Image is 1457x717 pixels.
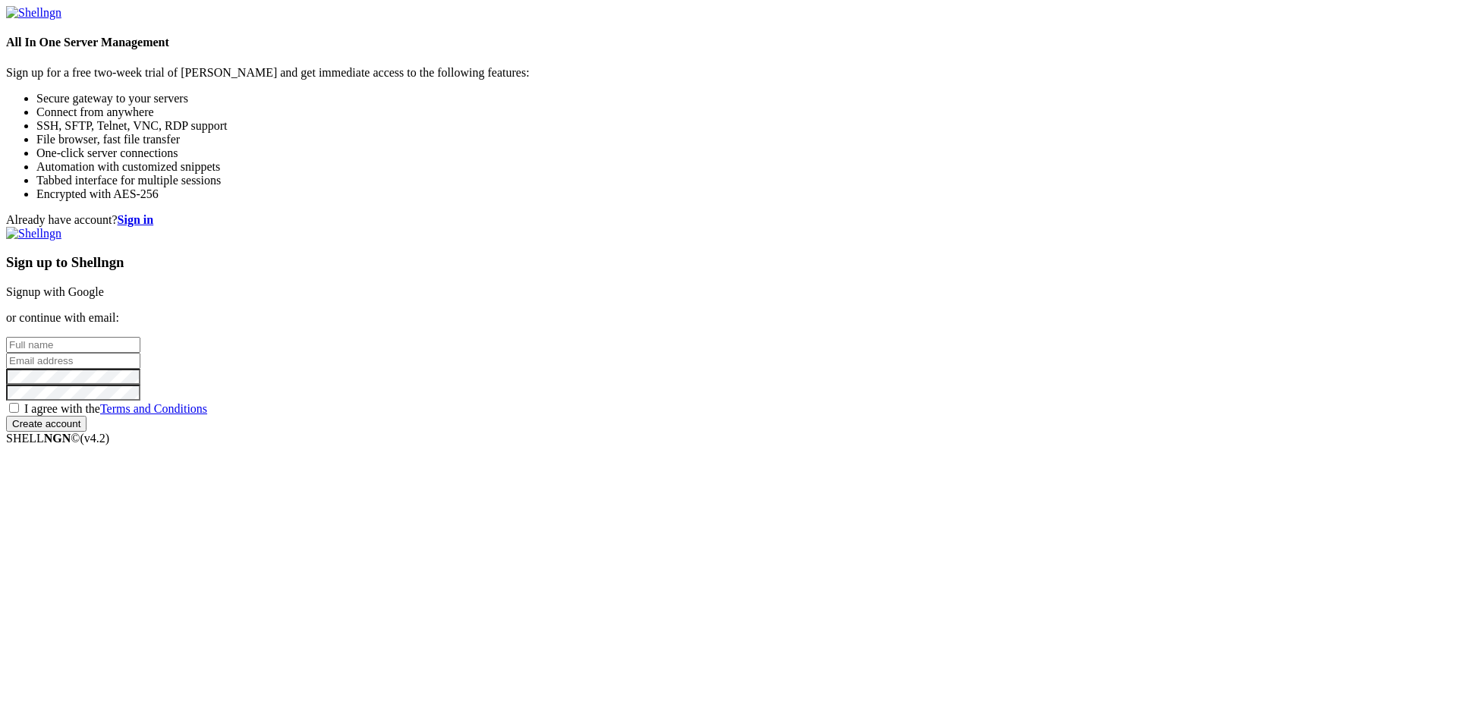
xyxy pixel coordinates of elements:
li: File browser, fast file transfer [36,133,1451,146]
a: Terms and Conditions [100,402,207,415]
div: Already have account? [6,213,1451,227]
li: Connect from anywhere [36,105,1451,119]
input: Create account [6,416,87,432]
p: or continue with email: [6,311,1451,325]
a: Sign in [118,213,154,226]
a: Signup with Google [6,285,104,298]
span: I agree with the [24,402,207,415]
img: Shellngn [6,6,61,20]
h4: All In One Server Management [6,36,1451,49]
input: Email address [6,353,140,369]
li: SSH, SFTP, Telnet, VNC, RDP support [36,119,1451,133]
span: SHELL © [6,432,109,445]
h3: Sign up to Shellngn [6,254,1451,271]
li: Automation with customized snippets [36,160,1451,174]
p: Sign up for a free two-week trial of [PERSON_NAME] and get immediate access to the following feat... [6,66,1451,80]
b: NGN [44,432,71,445]
span: 4.2.0 [80,432,110,445]
input: I agree with theTerms and Conditions [9,403,19,413]
li: Secure gateway to your servers [36,92,1451,105]
li: Encrypted with AES-256 [36,187,1451,201]
li: One-click server connections [36,146,1451,160]
img: Shellngn [6,227,61,241]
input: Full name [6,337,140,353]
li: Tabbed interface for multiple sessions [36,174,1451,187]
